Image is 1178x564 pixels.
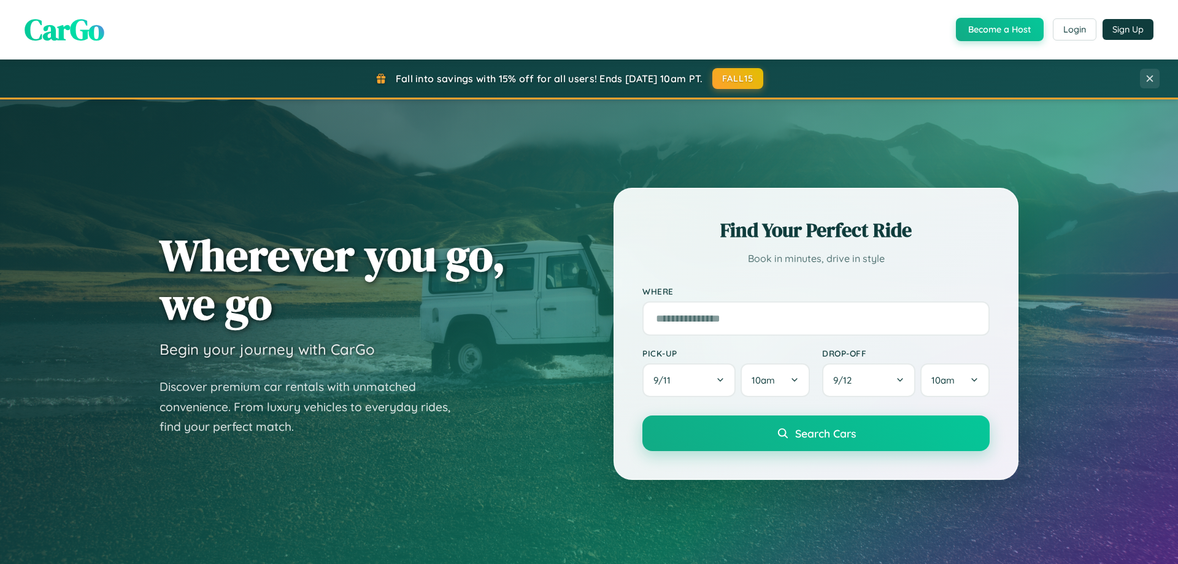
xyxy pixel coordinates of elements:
[25,9,104,50] span: CarGo
[741,363,810,397] button: 10am
[642,348,810,358] label: Pick-up
[160,340,375,358] h3: Begin your journey with CarGo
[642,363,736,397] button: 9/11
[642,415,990,451] button: Search Cars
[822,348,990,358] label: Drop-off
[931,374,955,386] span: 10am
[642,250,990,268] p: Book in minutes, drive in style
[160,377,466,437] p: Discover premium car rentals with unmatched convenience. From luxury vehicles to everyday rides, ...
[920,363,990,397] button: 10am
[1103,19,1153,40] button: Sign Up
[712,68,764,89] button: FALL15
[833,374,858,386] span: 9 / 12
[642,217,990,244] h2: Find Your Perfect Ride
[752,374,775,386] span: 10am
[642,286,990,296] label: Where
[396,72,703,85] span: Fall into savings with 15% off for all users! Ends [DATE] 10am PT.
[795,427,856,440] span: Search Cars
[160,231,506,328] h1: Wherever you go, we go
[1053,18,1096,41] button: Login
[653,374,677,386] span: 9 / 11
[956,18,1044,41] button: Become a Host
[822,363,915,397] button: 9/12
